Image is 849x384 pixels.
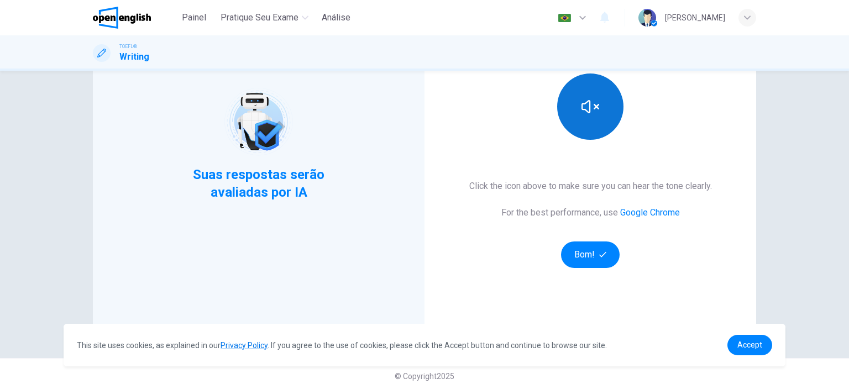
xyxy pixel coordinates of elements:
span: © Copyright 2025 [395,372,454,381]
span: This site uses cookies, as explained in our . If you agree to the use of cookies, please click th... [77,341,607,350]
button: Pratique seu exame [216,8,313,28]
span: Análise [322,11,350,24]
img: Profile picture [638,9,656,27]
img: robot icon [223,87,294,157]
div: cookieconsent [64,324,785,366]
h6: Click the icon above to make sure you can hear the tone clearly. [469,180,712,193]
a: Google Chrome [620,207,680,218]
h6: For the best performance, use [501,206,680,219]
span: Pratique seu exame [221,11,298,24]
div: [PERSON_NAME] [665,11,725,24]
span: TOEFL® [119,43,137,50]
button: Análise [317,8,355,28]
span: Painel [182,11,206,24]
span: Accept [737,340,762,349]
span: Suas respostas serão avaliadas por IA [192,166,326,201]
button: Bom! [561,241,620,268]
button: Painel [176,8,212,28]
a: dismiss cookie message [727,335,772,355]
img: OpenEnglish logo [93,7,151,29]
h1: Writing [119,50,149,64]
a: OpenEnglish logo [93,7,176,29]
a: Privacy Policy [221,341,268,350]
img: pt [558,14,572,22]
